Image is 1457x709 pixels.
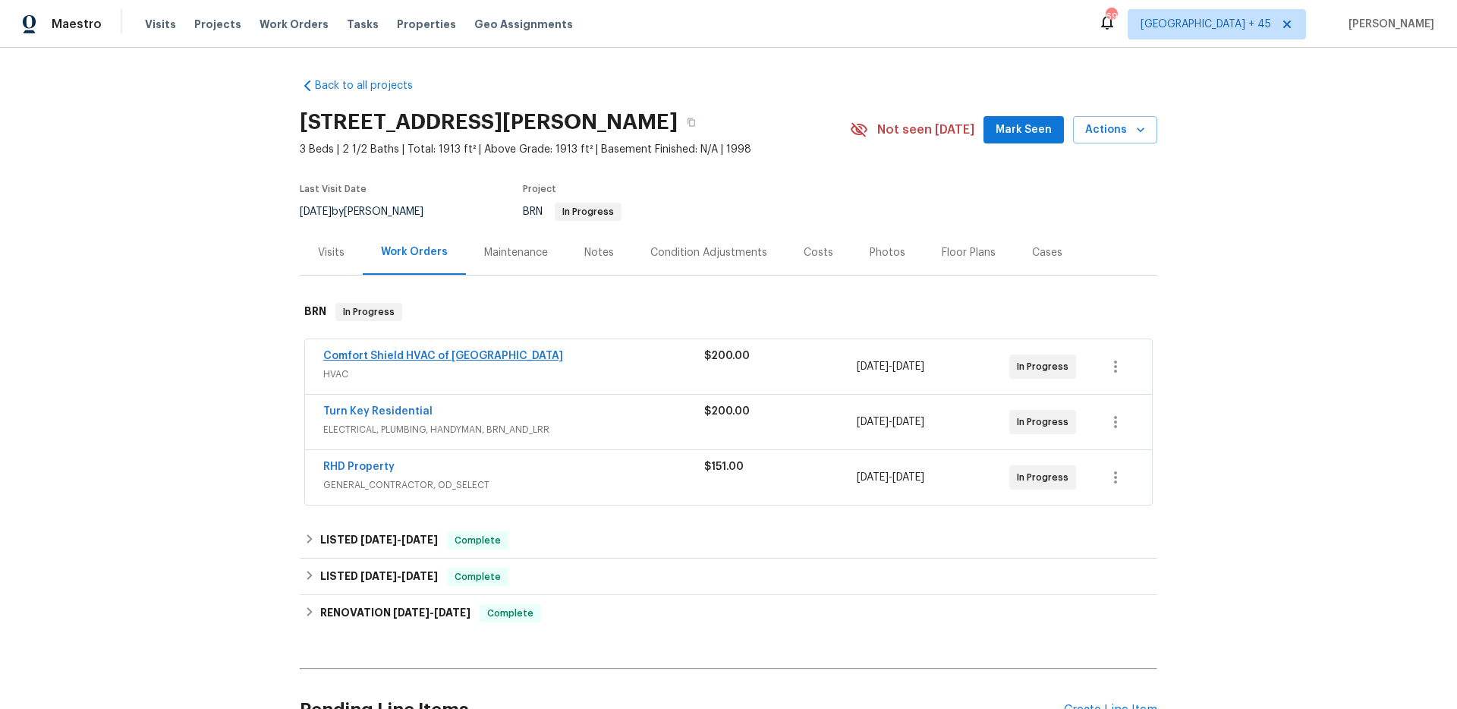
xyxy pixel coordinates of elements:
span: Visits [145,17,176,32]
span: [DATE] [360,571,397,581]
span: Properties [397,17,456,32]
span: $200.00 [704,351,750,361]
div: Cases [1032,245,1062,260]
span: In Progress [1017,470,1075,485]
div: Notes [584,245,614,260]
span: Complete [481,606,540,621]
span: [DATE] [434,607,470,618]
span: [DATE] [892,417,924,427]
span: Complete [448,569,507,585]
a: Comfort Shield HVAC of [GEOGRAPHIC_DATA] [323,351,563,361]
span: [DATE] [393,607,430,618]
div: Visits [318,245,345,260]
span: Mark Seen [996,121,1052,140]
h2: [STREET_ADDRESS][PERSON_NAME] [300,115,678,130]
span: - [857,414,924,430]
button: Copy Address [678,109,705,136]
button: Actions [1073,116,1157,144]
span: In Progress [556,207,620,216]
span: [DATE] [401,571,438,581]
div: Maintenance [484,245,548,260]
span: - [360,571,438,581]
div: Floor Plans [942,245,996,260]
h6: RENOVATION [320,604,470,622]
span: $200.00 [704,406,750,417]
span: ELECTRICAL, PLUMBING, HANDYMAN, BRN_AND_LRR [323,422,704,437]
span: HVAC [323,367,704,382]
span: [DATE] [892,361,924,372]
div: Photos [870,245,905,260]
a: Turn Key Residential [323,406,433,417]
span: BRN [523,206,622,217]
div: by [PERSON_NAME] [300,203,442,221]
span: In Progress [1017,359,1075,374]
span: - [857,470,924,485]
h6: BRN [304,303,326,321]
span: Projects [194,17,241,32]
a: Back to all projects [300,78,445,93]
div: Work Orders [381,244,448,260]
span: Geo Assignments [474,17,573,32]
div: Costs [804,245,833,260]
span: [GEOGRAPHIC_DATA] + 45 [1141,17,1271,32]
span: [DATE] [892,472,924,483]
h6: LISTED [320,568,438,586]
div: BRN In Progress [300,288,1157,336]
span: Not seen [DATE] [877,122,974,137]
span: [DATE] [300,206,332,217]
span: Last Visit Date [300,184,367,194]
div: LISTED [DATE]-[DATE]Complete [300,559,1157,595]
span: Maestro [52,17,102,32]
span: In Progress [1017,414,1075,430]
span: [DATE] [401,534,438,545]
span: [DATE] [857,361,889,372]
span: Actions [1085,121,1145,140]
span: In Progress [337,304,401,320]
span: [DATE] [360,534,397,545]
span: $151.00 [704,462,744,472]
a: RHD Property [323,462,395,472]
span: Complete [448,533,507,548]
span: Work Orders [260,17,329,32]
span: Tasks [347,19,379,30]
span: GENERAL_CONTRACTOR, OD_SELECT [323,477,704,493]
button: Mark Seen [983,116,1064,144]
span: - [393,607,470,618]
div: RENOVATION [DATE]-[DATE]Complete [300,595,1157,632]
span: [DATE] [857,472,889,483]
span: Project [523,184,556,194]
div: LISTED [DATE]-[DATE]Complete [300,522,1157,559]
span: - [857,359,924,374]
div: 697 [1106,9,1116,24]
span: [PERSON_NAME] [1342,17,1434,32]
span: [DATE] [857,417,889,427]
span: 3 Beds | 2 1/2 Baths | Total: 1913 ft² | Above Grade: 1913 ft² | Basement Finished: N/A | 1998 [300,142,850,157]
div: Condition Adjustments [650,245,767,260]
span: - [360,534,438,545]
h6: LISTED [320,531,438,550]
